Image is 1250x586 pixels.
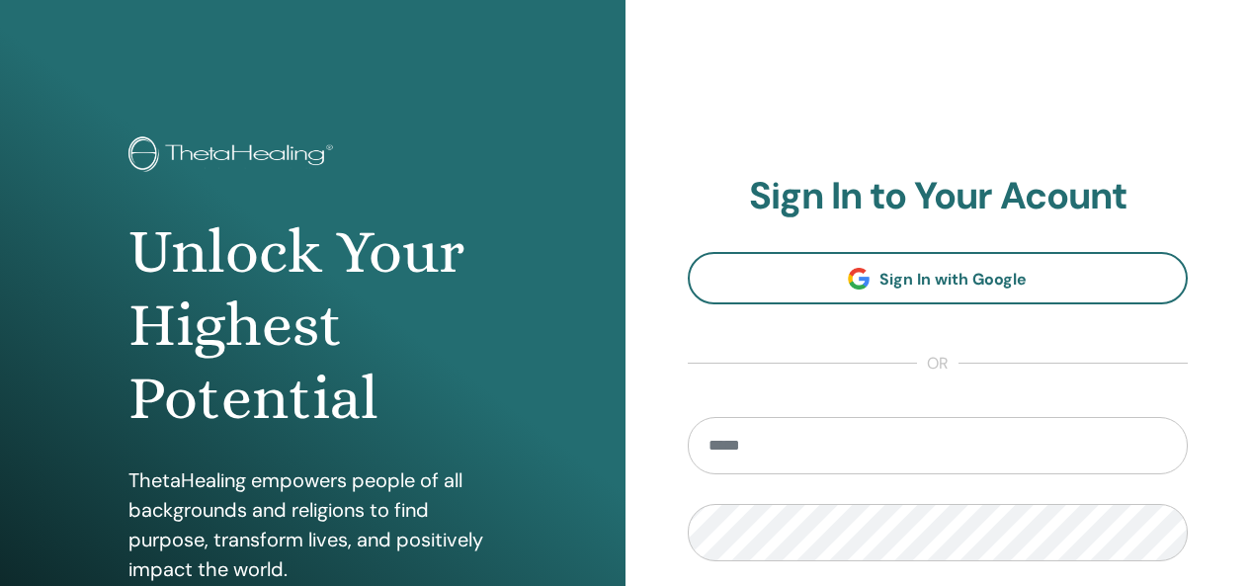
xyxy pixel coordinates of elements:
span: or [917,352,958,376]
a: Sign In with Google [688,252,1189,304]
h1: Unlock Your Highest Potential [128,215,496,436]
span: Sign In with Google [879,269,1027,290]
p: ThetaHealing empowers people of all backgrounds and religions to find purpose, transform lives, a... [128,465,496,584]
h2: Sign In to Your Acount [688,174,1189,219]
